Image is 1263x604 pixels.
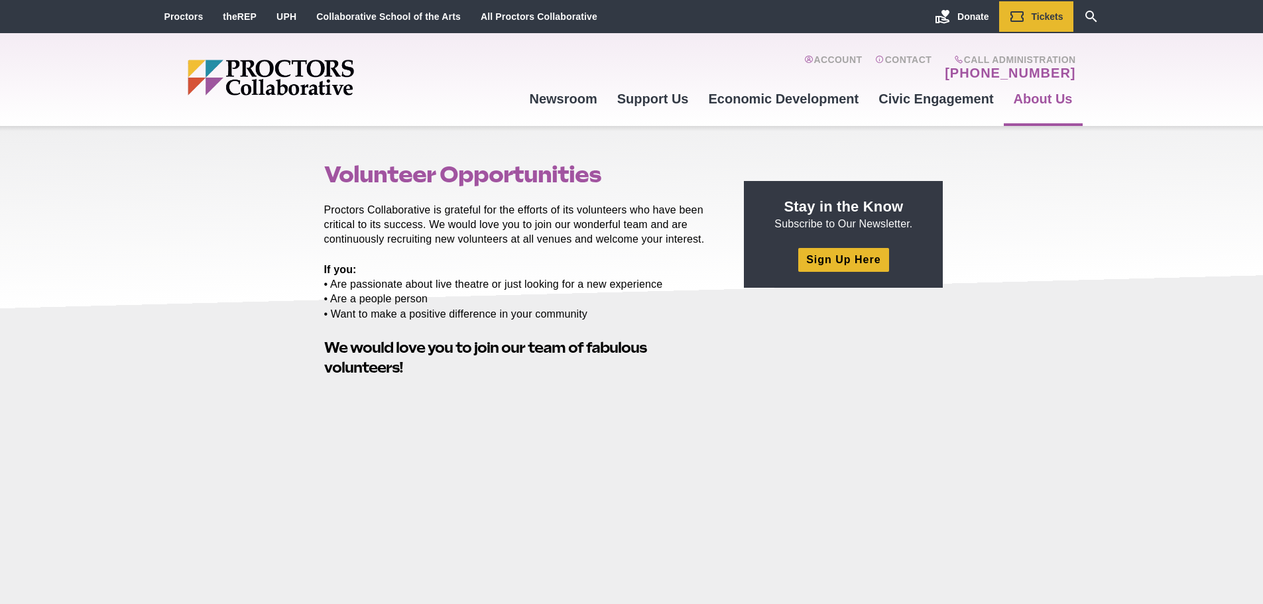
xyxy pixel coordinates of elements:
[1032,11,1063,22] span: Tickets
[869,81,1003,117] a: Civic Engagement
[316,11,461,22] a: Collaborative School of the Arts
[519,81,607,117] a: Newsroom
[324,162,714,187] h1: Volunteer Opportunities
[784,198,904,215] strong: Stay in the Know
[324,203,714,247] p: Proctors Collaborative is grateful for the efforts of its volunteers who have been critical to it...
[945,65,1075,81] a: [PHONE_NUMBER]
[957,11,989,22] span: Donate
[760,197,927,231] p: Subscribe to Our Newsletter.
[324,339,646,377] strong: We would love you to join our team of fabulous volunteers
[324,337,714,379] h2: !
[324,264,357,275] strong: If you:
[1073,1,1109,32] a: Search
[925,1,998,32] a: Donate
[798,248,888,271] a: Sign Up Here
[804,54,862,81] a: Account
[324,383,714,603] iframe: Volunteer with Proctors Collaborative 2018
[1004,81,1083,117] a: About Us
[164,11,204,22] a: Proctors
[223,11,257,22] a: theREP
[188,60,456,95] img: Proctors logo
[276,11,296,22] a: UPH
[481,11,597,22] a: All Proctors Collaborative
[999,1,1073,32] a: Tickets
[699,81,869,117] a: Economic Development
[324,263,714,321] p: • Are passionate about live theatre or just looking for a new experience • Are a people person • ...
[875,54,932,81] a: Contact
[607,81,699,117] a: Support Us
[941,54,1075,65] span: Call Administration
[744,304,943,469] iframe: Advertisement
